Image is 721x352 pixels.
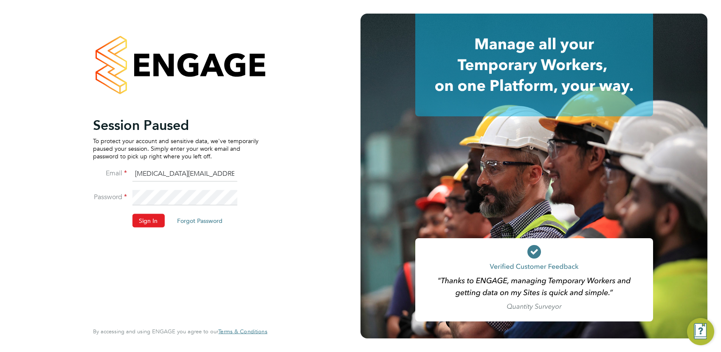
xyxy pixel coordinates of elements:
p: To protect your account and sensitive data, we've temporarily paused your session. Simply enter y... [93,137,259,160]
h2: Session Paused [93,116,259,133]
button: Forgot Password [170,214,229,227]
span: By accessing and using ENGAGE you agree to our [93,328,267,335]
button: Engage Resource Center [687,318,714,345]
input: Enter your work email... [132,166,237,182]
button: Sign In [132,214,164,227]
label: Email [93,169,127,177]
a: Terms & Conditions [218,328,267,335]
label: Password [93,192,127,201]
